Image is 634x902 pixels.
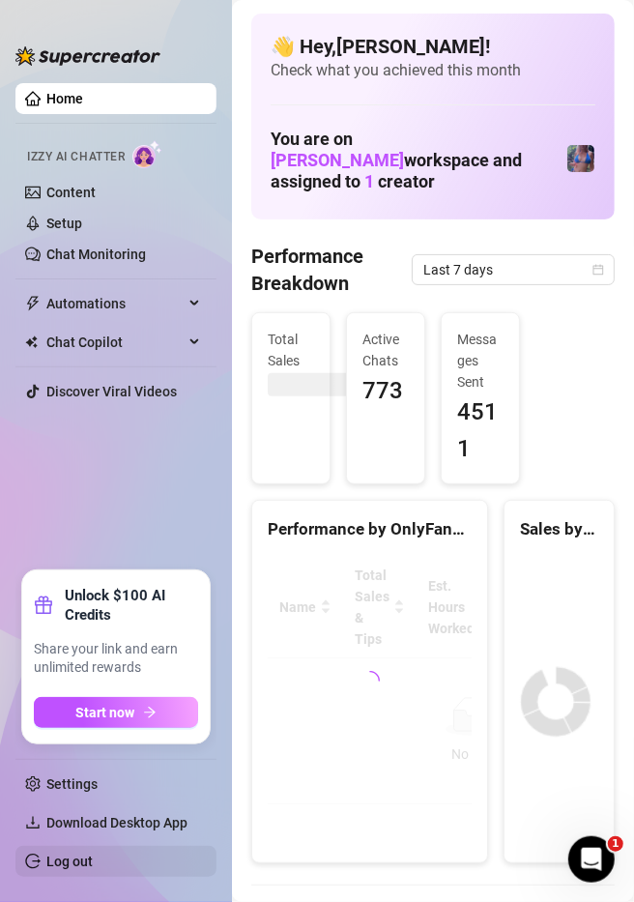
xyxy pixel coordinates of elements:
a: Setup [46,216,82,231]
a: Content [46,185,96,200]
img: Jaylie [567,145,594,172]
strong: Unlock $100 AI Credits [65,586,198,625]
span: Last 7 days [423,255,603,284]
span: Active Chats [362,329,409,371]
span: arrow-right [143,706,157,719]
span: loading [359,669,382,692]
span: 773 [362,373,409,410]
img: Chat Copilot [25,335,38,349]
span: Chat Copilot [46,327,184,358]
button: Start nowarrow-right [34,697,198,728]
span: Start now [76,705,135,720]
span: [PERSON_NAME] [271,150,404,170]
a: Log out [46,854,93,869]
span: Izzy AI Chatter [27,148,125,166]
a: Home [46,91,83,106]
span: 1 [608,836,623,852]
h4: Performance Breakdown [251,243,412,297]
h4: 👋 Hey, [PERSON_NAME] ! [271,33,595,60]
span: Automations [46,288,184,319]
h1: You are on workspace and assigned to creator [271,129,566,191]
span: gift [34,596,53,615]
span: 4511 [457,394,504,467]
img: AI Chatter [132,140,162,168]
span: Check what you achieved this month [271,60,595,81]
a: Settings [46,776,98,792]
span: Total Sales [268,329,314,371]
span: thunderbolt [25,296,41,311]
div: Performance by OnlyFans Creator [268,516,472,542]
span: Share your link and earn unlimited rewards [34,640,198,678]
span: calendar [592,264,604,276]
a: Chat Monitoring [46,247,146,262]
span: 1 [364,171,374,191]
img: logo-BBDzfeDw.svg [15,46,160,66]
span: Download Desktop App [46,815,187,830]
span: Messages Sent [457,329,504,393]
a: Discover Viral Videos [46,384,177,399]
span: download [25,815,41,830]
div: Sales by OnlyFans Creator [520,516,598,542]
iframe: Intercom live chat [568,836,615,883]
